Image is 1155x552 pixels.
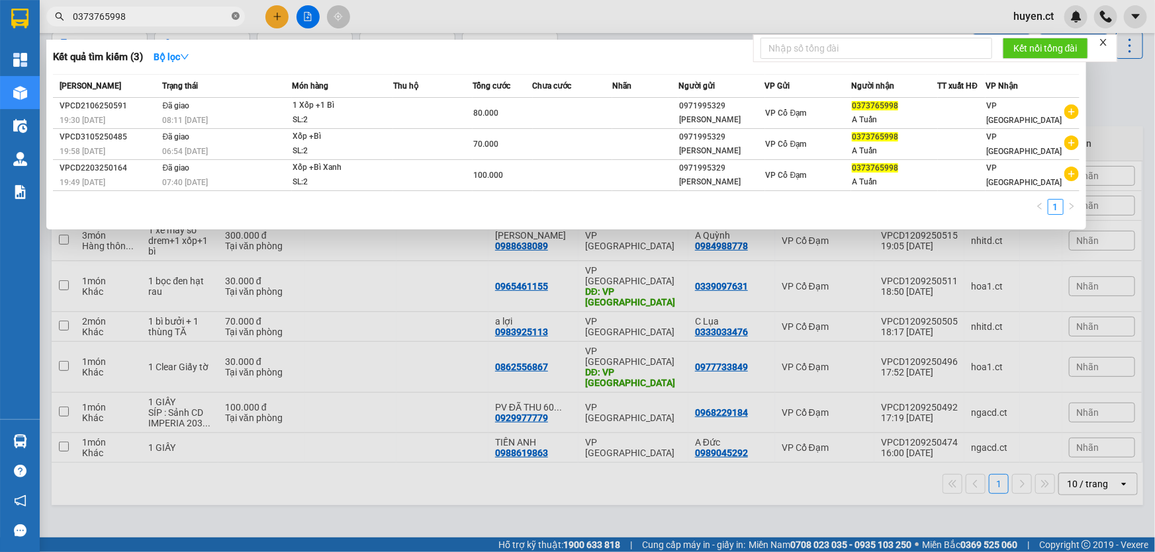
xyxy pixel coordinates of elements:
[60,178,105,187] span: 19:49 [DATE]
[1048,199,1064,215] li: 1
[13,434,27,448] img: warehouse-icon
[1048,200,1063,214] a: 1
[163,81,199,91] span: Trạng thái
[293,113,392,128] div: SL: 2
[163,116,208,125] span: 08:11 [DATE]
[1064,199,1080,215] button: right
[73,9,229,24] input: Tìm tên, số ĐT hoặc mã đơn
[60,161,159,175] div: VPCD2203250164
[163,147,208,156] span: 06:54 [DATE]
[13,185,27,199] img: solution-icon
[293,99,392,113] div: 1 Xốp +1 Bì
[13,86,27,100] img: warehouse-icon
[679,175,764,189] div: [PERSON_NAME]
[851,81,894,91] span: Người nhận
[180,52,189,61] span: down
[473,139,498,149] span: 70.000
[473,81,510,91] span: Tổng cước
[1064,199,1080,215] li: Next Page
[1036,202,1044,210] span: left
[852,132,898,141] span: 0373765998
[986,163,1062,187] span: VP [GEOGRAPHIC_DATA]
[765,81,790,91] span: VP Gửi
[679,161,764,175] div: 0971995329
[986,81,1018,91] span: VP Nhận
[852,113,937,127] div: A Tuấn
[293,130,392,144] div: Xốp +Bì
[14,524,26,537] span: message
[17,96,154,118] b: GỬI : VP Cổ Đạm
[124,32,553,49] li: Cổ Đạm, xã [GEOGRAPHIC_DATA], [GEOGRAPHIC_DATA]
[60,130,159,144] div: VPCD3105250485
[766,139,807,149] span: VP Cổ Đạm
[1013,41,1078,56] span: Kết nối tổng đài
[293,175,392,190] div: SL: 2
[13,53,27,67] img: dashboard-icon
[1064,136,1079,150] span: plus-circle
[1068,202,1076,210] span: right
[473,171,503,180] span: 100.000
[14,494,26,507] span: notification
[163,132,190,141] span: Đã giao
[143,46,200,67] button: Bộ lọcdown
[55,12,64,21] span: search
[1064,167,1079,181] span: plus-circle
[232,12,240,20] span: close-circle
[612,81,631,91] span: Nhãn
[60,81,121,91] span: [PERSON_NAME]
[678,81,715,91] span: Người gửi
[1003,38,1088,59] button: Kết nối tổng đài
[986,132,1062,156] span: VP [GEOGRAPHIC_DATA]
[11,9,28,28] img: logo-vxr
[232,11,240,23] span: close-circle
[1064,104,1079,119] span: plus-circle
[292,81,328,91] span: Món hàng
[393,81,418,91] span: Thu hộ
[60,99,159,113] div: VPCD2106250591
[13,119,27,133] img: warehouse-icon
[852,101,898,110] span: 0373765998
[852,175,937,189] div: A Tuấn
[679,130,764,144] div: 0971995329
[679,99,764,113] div: 0971995329
[473,108,498,118] span: 80.000
[163,178,208,187] span: 07:40 [DATE]
[766,171,807,180] span: VP Cổ Đạm
[852,163,898,173] span: 0373765998
[1032,199,1048,215] li: Previous Page
[124,49,553,65] li: Hotline: 1900252555
[938,81,978,91] span: TT xuất HĐ
[679,144,764,158] div: [PERSON_NAME]
[60,147,105,156] span: 19:58 [DATE]
[13,152,27,166] img: warehouse-icon
[679,113,764,127] div: [PERSON_NAME]
[60,116,105,125] span: 19:30 [DATE]
[761,38,992,59] input: Nhập số tổng đài
[1032,199,1048,215] button: left
[53,50,143,64] h3: Kết quả tìm kiếm ( 3 )
[766,108,807,118] span: VP Cổ Đạm
[17,17,83,83] img: logo.jpg
[14,465,26,477] span: question-circle
[163,101,190,110] span: Đã giao
[293,161,392,175] div: Xốp +Bì Xanh
[293,144,392,159] div: SL: 2
[986,101,1062,125] span: VP [GEOGRAPHIC_DATA]
[1099,38,1108,47] span: close
[163,163,190,173] span: Đã giao
[533,81,572,91] span: Chưa cước
[154,52,189,62] strong: Bộ lọc
[852,144,937,158] div: A Tuấn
